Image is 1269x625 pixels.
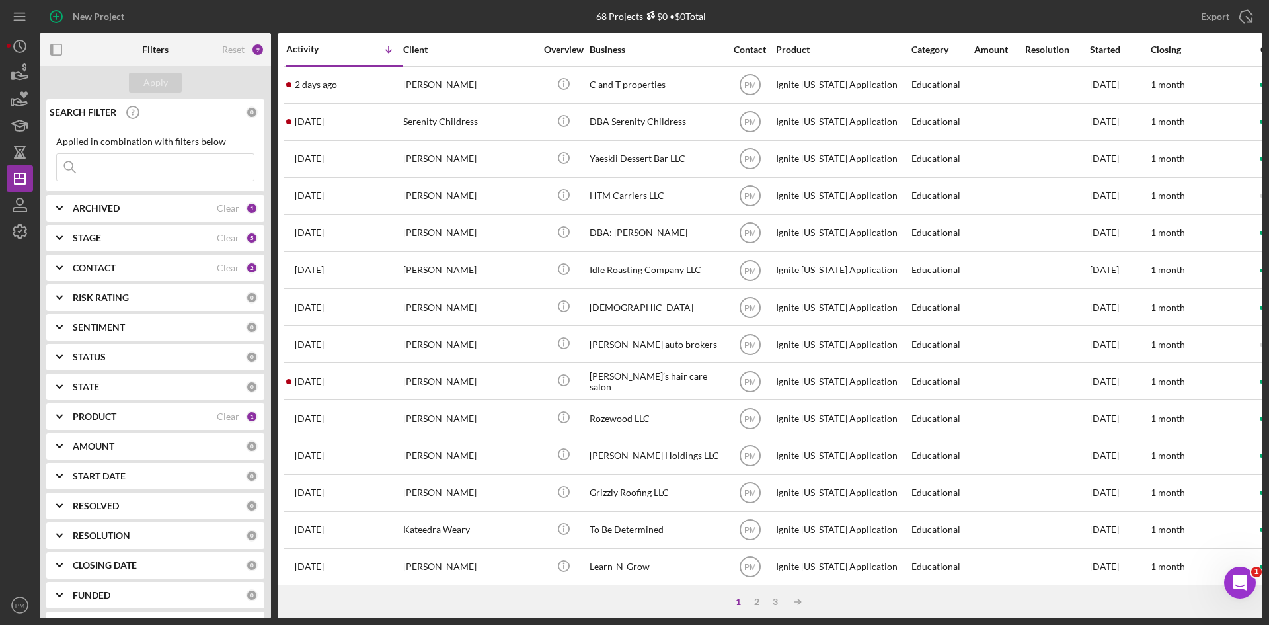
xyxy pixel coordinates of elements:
button: PM [7,592,33,618]
text: PM [744,377,756,386]
div: [PERSON_NAME] [403,438,535,473]
span: 1 [1251,567,1262,577]
div: Ignite [US_STATE] Application [776,513,908,548]
div: 0 [246,560,258,571]
div: [DATE] [1090,104,1149,140]
div: 0 [246,470,258,482]
time: 2025-10-01 17:52 [295,339,324,350]
div: Idle Roasting Company LLC [590,253,722,288]
div: [PERSON_NAME] [403,179,535,214]
time: 1 month [1151,413,1185,424]
div: [DATE] [1090,179,1149,214]
text: PM [744,340,756,349]
div: Clear [217,263,239,273]
time: 2025-10-01 18:04 [295,190,324,201]
div: Educational [911,364,973,399]
div: [DATE] [1090,513,1149,548]
div: 0 [246,106,258,118]
div: [PERSON_NAME] auto brokers [590,327,722,362]
div: [PERSON_NAME] [403,253,535,288]
div: Ignite [US_STATE] Application [776,364,908,399]
div: 3 [766,597,785,607]
div: [PERSON_NAME] [403,364,535,399]
text: PM [744,118,756,127]
div: 1 [246,411,258,423]
b: STATE [73,382,99,392]
text: PM [744,192,756,201]
time: 2025-09-30 22:39 [295,376,324,387]
div: Educational [911,104,973,140]
div: Reset [222,44,245,55]
b: PRODUCT [73,411,116,422]
div: Contact [725,44,775,55]
div: Learn-N-Grow [590,550,722,585]
time: 1 month [1151,153,1185,164]
div: Clear [217,233,239,243]
div: Educational [911,290,973,325]
text: PM [744,526,756,535]
div: DBA: [PERSON_NAME] [590,216,722,251]
b: STATUS [73,352,106,362]
text: PM [744,229,756,238]
div: Yaeskii Dessert Bar LLC [590,142,722,177]
div: 0 [246,440,258,452]
iframe: Intercom live chat [1224,567,1256,599]
time: 1 month [1151,264,1185,275]
div: [DEMOGRAPHIC_DATA] [590,290,722,325]
div: C and T properties [590,67,722,103]
div: Closing [1151,44,1250,55]
div: 0 [246,589,258,601]
div: 0 [246,351,258,363]
button: Apply [129,73,182,93]
div: Ignite [US_STATE] Application [776,327,908,362]
div: Category [911,44,973,55]
time: 2025-09-25 17:23 [295,524,324,535]
time: 2025-10-01 18:07 [295,153,324,164]
div: Product [776,44,908,55]
text: PM [744,303,756,312]
b: Filters [142,44,169,55]
div: 5 [246,232,258,244]
time: 2025-10-03 00:37 [295,116,324,127]
time: 2025-09-23 18:56 [295,562,324,572]
div: Educational [911,179,973,214]
time: 2025-09-25 21:23 [295,413,324,424]
div: Client [403,44,535,55]
div: Educational [911,476,973,511]
b: SEARCH FILTER [50,107,116,118]
b: CONTACT [73,263,116,273]
div: [PERSON_NAME] [403,67,535,103]
div: Overview [539,44,588,55]
div: Activity [286,44,344,54]
button: Export [1188,3,1262,30]
div: Educational [911,327,973,362]
b: FUNDED [73,590,110,601]
div: Educational [911,67,973,103]
div: [PERSON_NAME] [403,476,535,511]
div: Ignite [US_STATE] Application [776,550,908,585]
div: [DATE] [1090,67,1149,103]
div: To Be Determined [590,513,722,548]
div: [DATE] [1090,550,1149,585]
div: Educational [911,438,973,473]
div: [PERSON_NAME] [403,327,535,362]
div: Business [590,44,722,55]
time: 2025-09-25 21:06 [295,450,324,461]
div: [PERSON_NAME] [403,216,535,251]
div: 0 [246,530,258,542]
time: 1 month [1151,524,1185,535]
div: Educational [911,513,973,548]
div: Ignite [US_STATE] Application [776,253,908,288]
b: START DATE [73,471,126,481]
div: 0 [246,381,258,393]
div: Educational [911,142,973,177]
div: [DATE] [1090,253,1149,288]
div: [DATE] [1090,142,1149,177]
time: 1 month [1151,487,1185,498]
div: 2 [748,597,766,607]
div: 2 [246,262,258,274]
div: DBA Serenity Childress [590,104,722,140]
div: [DATE] [1090,401,1149,436]
div: Rozewood LLC [590,401,722,436]
div: Kateedra Weary [403,513,535,548]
